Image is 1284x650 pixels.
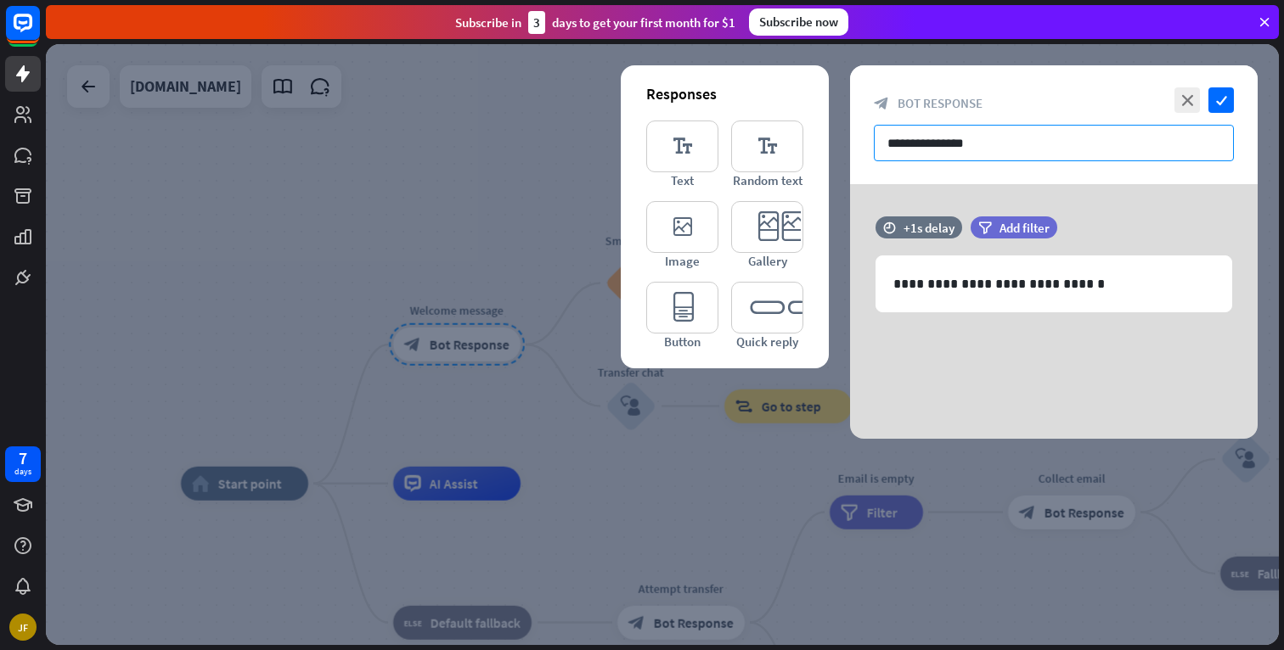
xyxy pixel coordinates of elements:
[5,446,41,482] a: 7 days
[1208,87,1234,113] i: check
[978,221,992,234] i: filter
[455,11,735,34] div: Subscribe in days to get your first month for $1
[14,466,31,478] div: days
[749,8,848,36] div: Subscribe now
[883,221,896,233] i: time
[9,614,37,641] div: JF
[1000,220,1050,236] span: Add filter
[14,7,65,58] button: Open LiveChat chat widget
[1174,87,1200,113] i: close
[904,220,955,236] div: +1s delay
[19,451,27,466] div: 7
[874,96,889,111] i: block_bot_response
[898,95,983,111] span: Bot Response
[528,11,545,34] div: 3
